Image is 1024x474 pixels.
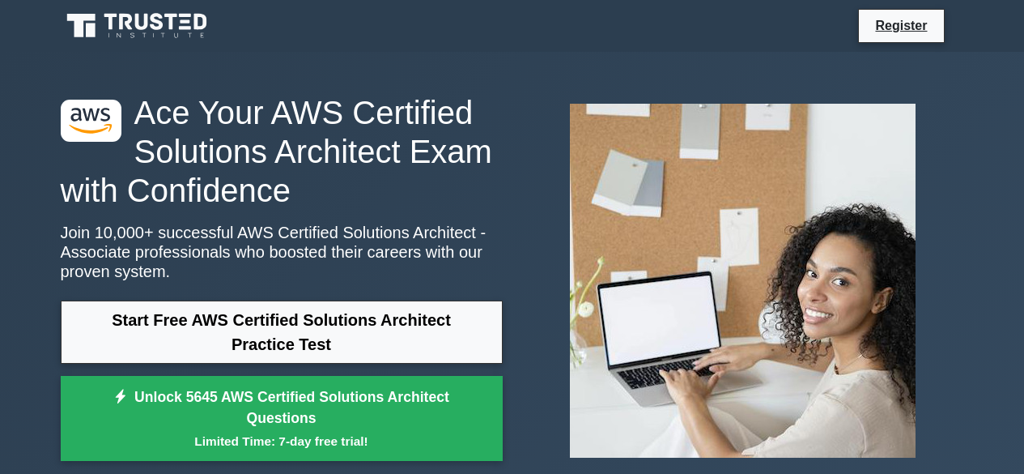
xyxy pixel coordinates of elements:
[61,93,503,210] h1: Ace Your AWS Certified Solutions Architect Exam with Confidence
[81,432,482,451] small: Limited Time: 7-day free trial!
[865,15,937,36] a: Register
[61,376,503,462] a: Unlock 5645 AWS Certified Solutions Architect QuestionsLimited Time: 7-day free trial!
[61,301,503,364] a: Start Free AWS Certified Solutions Architect Practice Test
[61,223,503,281] p: Join 10,000+ successful AWS Certified Solutions Architect - Associate professionals who boosted t...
